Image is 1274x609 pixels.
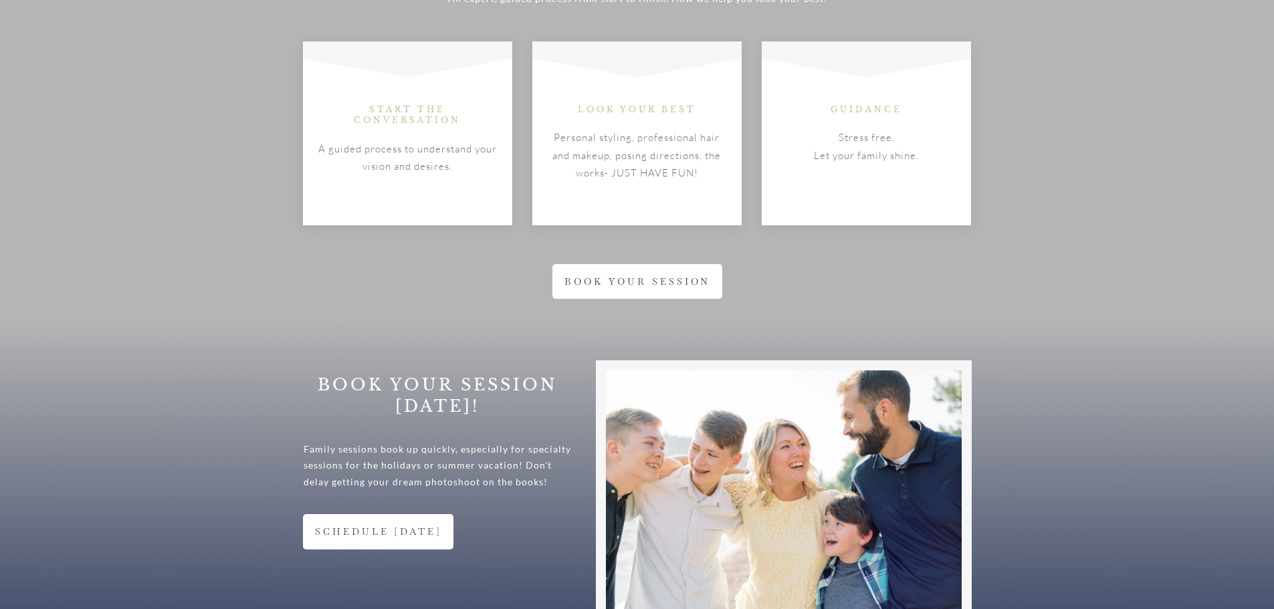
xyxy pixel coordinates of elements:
h5: Guidance [775,104,958,122]
span: SCHEDULE [DATE] [315,526,441,537]
p: Let your family shine. [776,147,957,164]
h5: Look Your best [546,104,728,122]
a: SCHEDULE [DATE] [303,514,453,550]
p: Personal styling, professional hair and makeup, posing directions, the works- JUST HAVE FUN! [546,129,728,182]
span: BOOK YOUR SESSION [564,275,710,286]
p: A guided process to understand your vision and desires. [317,140,498,176]
p: Stress free. [776,129,957,146]
p: Family sessions book up quickly, especially for specialty sessions for the holidays or summer vac... [304,431,572,501]
a: BOOK YOUR SESSION [552,263,722,298]
h1: BOOK YOUR SESSION [DATE]! [304,374,572,416]
h5: Start the conversation [316,104,499,134]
